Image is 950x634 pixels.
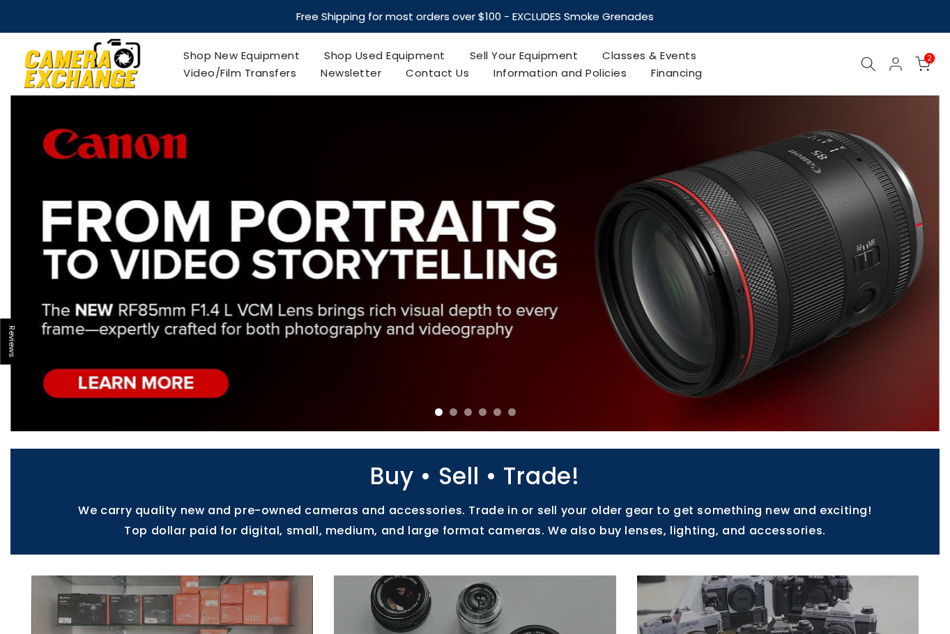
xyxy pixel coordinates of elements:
[3,470,947,483] p: Buy • Sell • Trade!
[435,408,443,416] li: Page dot 1
[457,47,590,64] a: Sell Your Equipment
[309,64,394,82] a: Newsletter
[171,47,312,64] a: Shop New Equipment
[924,53,935,63] span: 2
[508,408,516,416] li: Page dot 6
[590,47,709,64] a: Classes & Events
[296,9,654,24] strong: Free Shipping for most orders over $100 - EXCLUDES Smoke Grenades
[312,47,458,64] a: Shop Used Equipment
[482,64,639,82] a: Information and Policies
[171,64,309,82] a: Video/Film Transfers
[450,408,457,416] li: Page dot 2
[3,504,947,517] p: We carry quality new and pre-owned cameras and accessories. Trade in or sell your older gear to g...
[639,64,715,82] a: Financing
[464,408,472,416] li: Page dot 3
[915,56,930,72] a: 2
[479,408,487,416] li: Page dot 4
[394,64,482,82] a: Contact Us
[3,524,947,537] p: Top dollar paid for digital, small, medium, and large format cameras. We also buy lenses, lightin...
[493,408,501,416] li: Page dot 5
